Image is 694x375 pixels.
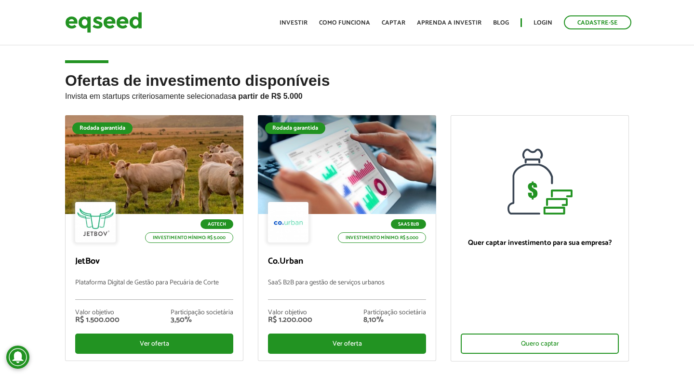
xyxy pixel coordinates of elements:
[268,279,426,300] p: SaaS B2B para gestão de serviços urbanos
[319,20,370,26] a: Como funciona
[391,219,426,229] p: SaaS B2B
[75,309,120,316] div: Valor objetivo
[75,316,120,324] div: R$ 1.500.000
[171,309,233,316] div: Participação societária
[268,316,312,324] div: R$ 1.200.000
[65,72,629,115] h2: Ofertas de investimento disponíveis
[417,20,481,26] a: Aprenda a investir
[265,122,325,134] div: Rodada garantida
[493,20,509,26] a: Blog
[280,20,307,26] a: Investir
[382,20,405,26] a: Captar
[72,122,133,134] div: Rodada garantida
[451,115,629,362] a: Quer captar investimento para sua empresa? Quero captar
[363,316,426,324] div: 8,10%
[363,309,426,316] div: Participação societária
[534,20,552,26] a: Login
[232,92,303,100] strong: a partir de R$ 5.000
[65,115,243,361] a: Rodada garantida Agtech Investimento mínimo: R$ 5.000 JetBov Plataforma Digital de Gestão para Pe...
[268,309,312,316] div: Valor objetivo
[461,334,619,354] div: Quero captar
[258,115,436,361] a: Rodada garantida SaaS B2B Investimento mínimo: R$ 5.000 Co.Urban SaaS B2B para gestão de serviços...
[75,279,233,300] p: Plataforma Digital de Gestão para Pecuária de Corte
[145,232,233,243] p: Investimento mínimo: R$ 5.000
[200,219,233,229] p: Agtech
[338,232,426,243] p: Investimento mínimo: R$ 5.000
[75,256,233,267] p: JetBov
[461,239,619,247] p: Quer captar investimento para sua empresa?
[75,334,233,354] div: Ver oferta
[65,10,142,35] img: EqSeed
[268,334,426,354] div: Ver oferta
[564,15,631,29] a: Cadastre-se
[171,316,233,324] div: 3,50%
[268,256,426,267] p: Co.Urban
[65,89,629,101] p: Invista em startups criteriosamente selecionadas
